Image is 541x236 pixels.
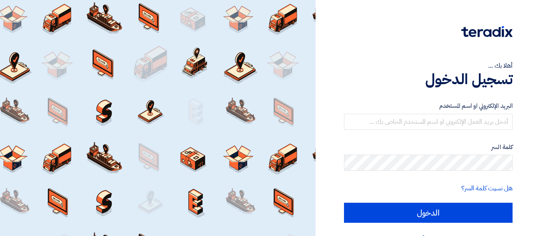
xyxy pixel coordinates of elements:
a: هل نسيت كلمة السر؟ [461,184,513,193]
label: كلمة السر [344,143,513,152]
h1: تسجيل الدخول [344,71,513,88]
input: الدخول [344,203,513,223]
div: أهلا بك ... [344,61,513,71]
label: البريد الإلكتروني او اسم المستخدم [344,101,513,111]
input: أدخل بريد العمل الإلكتروني او اسم المستخدم الخاص بك ... [344,114,513,130]
img: Teradix logo [461,26,513,37]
